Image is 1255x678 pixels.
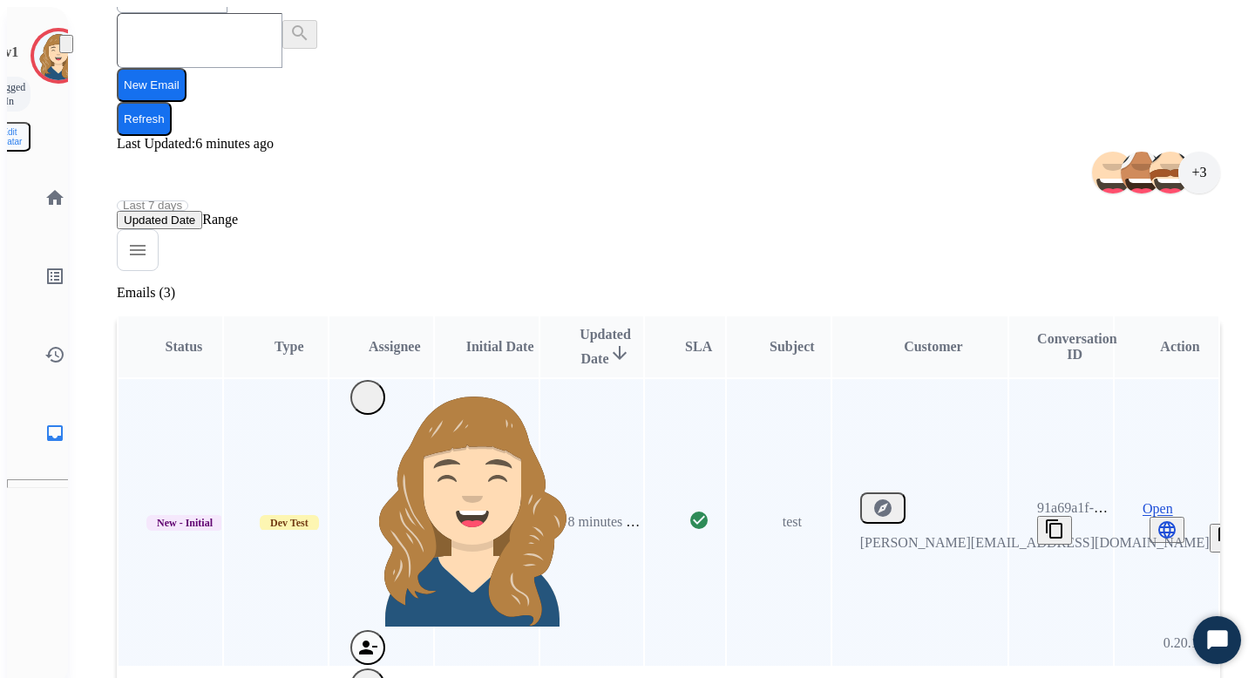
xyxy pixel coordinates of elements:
[369,339,421,354] span: Assignee
[117,211,202,229] button: Updated Date
[34,31,83,80] img: avatar
[44,423,65,444] mat-icon: inbox
[117,102,172,136] button: Refresh
[904,339,963,354] span: Customer
[783,514,802,529] span: test
[466,339,534,354] span: Initial Date
[1193,616,1241,664] button: Start Chat
[166,339,203,354] span: Status
[117,285,1220,301] p: Emails (3)
[117,200,188,211] button: Last 7 days
[1044,519,1065,539] mat-icon: content_copy
[568,514,647,529] span: 8 minutes ago
[127,240,148,261] mat-icon: menu
[117,68,187,102] button: New Email
[117,212,238,227] span: Range
[260,515,319,531] span: Dev Test
[146,515,223,531] span: New - Initial
[872,498,893,519] mat-icon: explore
[44,266,65,287] mat-icon: list_alt
[1217,526,1238,547] mat-icon: content_copy
[357,383,587,627] img: agent-avatar
[609,342,630,363] mat-icon: arrow_downward
[275,339,303,354] span: Type
[689,510,709,531] mat-icon: check_circle
[289,23,310,44] mat-icon: search
[580,327,631,366] span: Updated Date
[1205,628,1230,653] svg: Open Chat
[117,136,195,151] span: Last Updated:
[1115,316,1218,377] th: Action
[1143,501,1173,517] span: Open
[860,535,1210,550] span: [PERSON_NAME][EMAIL_ADDRESS][DOMAIN_NAME]
[1163,633,1238,654] p: 0.20.1027RC
[195,136,274,151] span: 6 minutes ago
[44,187,65,208] mat-icon: home
[357,637,378,658] mat-icon: person_remove
[44,344,65,365] mat-icon: history
[685,339,712,354] span: SLA
[1037,331,1117,362] span: Conversation ID
[1178,152,1220,193] div: +3
[1157,519,1177,540] mat-icon: language
[123,202,182,209] span: Last 7 days
[770,339,815,354] span: Subject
